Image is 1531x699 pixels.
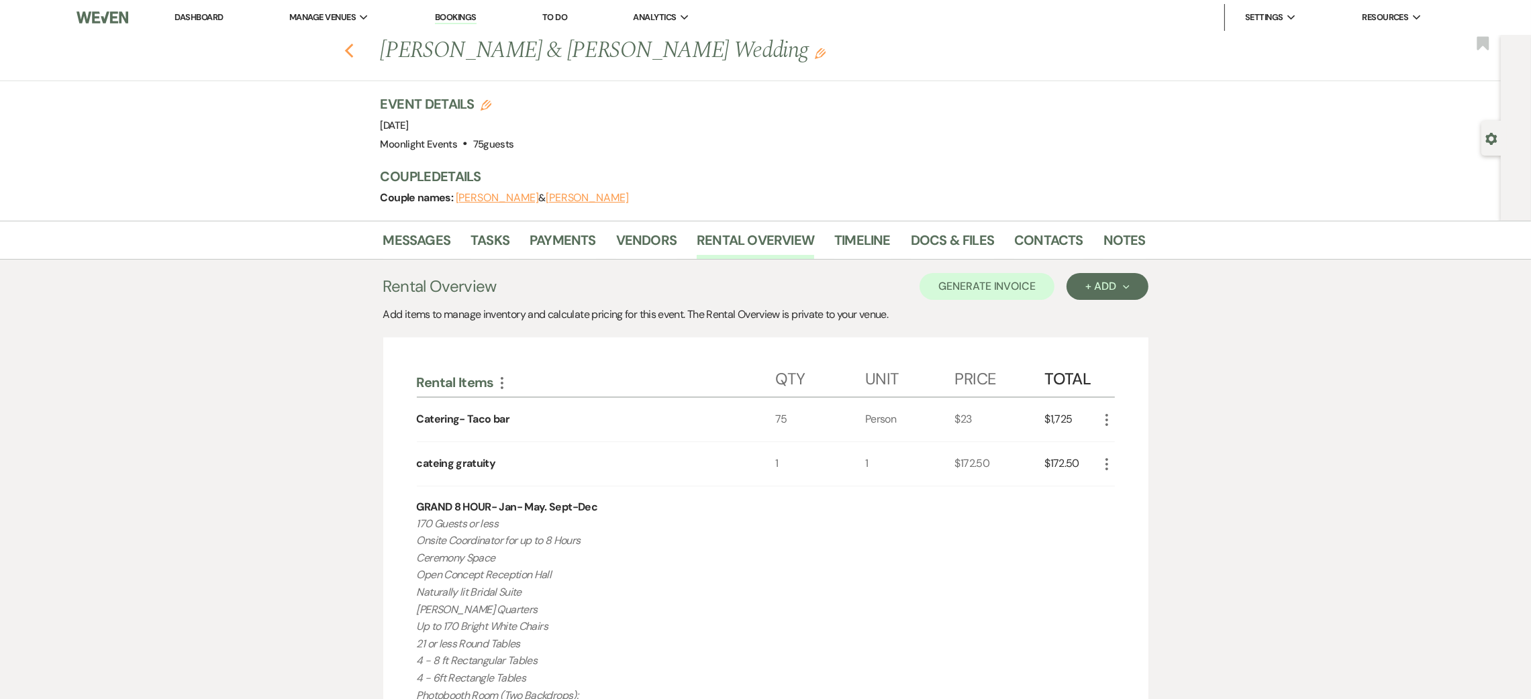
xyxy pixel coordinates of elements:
div: Catering- Taco bar [417,411,509,427]
div: $23 [955,398,1045,441]
h1: [PERSON_NAME] & [PERSON_NAME] Wedding [381,35,982,67]
div: Add items to manage inventory and calculate pricing for this event. The Rental Overview is privat... [383,307,1148,323]
div: Price [955,356,1045,396]
a: Docs & Files [911,229,994,259]
span: & [456,191,629,205]
div: 75 [775,398,865,441]
a: Contacts [1014,229,1083,259]
div: Rental Items [417,374,776,391]
button: [PERSON_NAME] [546,193,629,203]
div: + Add [1085,281,1129,292]
a: Bookings [435,11,477,24]
div: 1 [775,442,865,486]
div: 1 [865,442,955,486]
div: Qty [775,356,865,396]
button: Open lead details [1485,131,1497,144]
a: Rental Overview [697,229,814,259]
a: Vendors [616,229,677,259]
span: Moonlight Events [381,138,458,151]
button: [PERSON_NAME] [456,193,539,203]
button: Edit [815,47,826,59]
span: Analytics [634,11,677,24]
div: cateing gratuity [417,455,496,472]
a: Timeline [834,229,891,259]
div: GRAND 8 HOUR- Jan- May. Sept-Dec [417,499,598,515]
span: Couple names: [381,191,456,205]
span: Settings [1245,11,1283,24]
span: Manage Venues [289,11,356,24]
a: Messages [383,229,451,259]
a: To Do [542,11,567,23]
div: Person [865,398,955,441]
button: + Add [1067,273,1148,300]
h3: Rental Overview [383,274,497,299]
div: Unit [865,356,955,396]
h3: Event Details [381,95,514,113]
span: Resources [1362,11,1408,24]
h3: Couple Details [381,167,1132,186]
a: Dashboard [175,11,223,23]
div: $172.50 [955,442,1045,486]
a: Payments [530,229,596,259]
span: 75 guests [473,138,514,151]
span: [DATE] [381,119,409,132]
div: $1,725 [1044,398,1098,441]
div: Total [1044,356,1098,396]
a: Notes [1103,229,1146,259]
button: Generate Invoice [920,273,1054,300]
div: $172.50 [1044,442,1098,486]
img: Weven Logo [77,3,128,32]
a: Tasks [471,229,509,259]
